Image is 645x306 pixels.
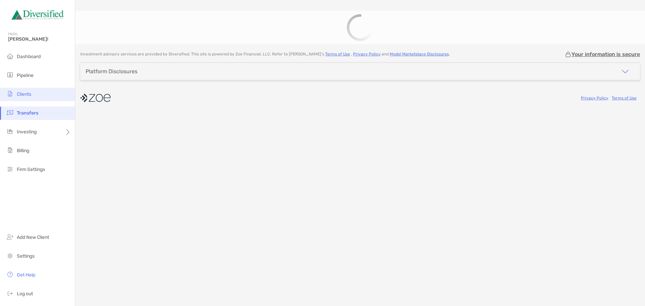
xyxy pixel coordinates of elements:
[17,73,34,78] span: Pipeline
[571,51,640,57] p: Your information is secure
[17,54,41,59] span: Dashboard
[581,96,608,100] a: Privacy Policy
[17,253,35,259] span: Settings
[17,272,35,278] span: Get Help
[8,36,71,42] span: [PERSON_NAME]!
[17,110,38,116] span: Transfers
[6,165,14,173] img: firm-settings icon
[80,52,450,57] p: Investment advisory services are provided by Diversified . This site is powered by Zoe Financial,...
[6,127,14,135] img: investing icon
[390,52,449,56] a: Model Marketplace Disclosures
[621,68,629,76] img: icon arrow
[6,71,14,79] img: pipeline icon
[17,291,33,297] span: Log out
[325,52,350,56] a: Terms of Use
[612,96,637,100] a: Terms of Use
[6,233,14,241] img: add_new_client icon
[17,91,31,97] span: Clients
[6,270,14,278] img: get-help icon
[6,90,14,98] img: clients icon
[6,52,14,60] img: dashboard icon
[353,52,381,56] a: Privacy Policy
[6,108,14,117] img: transfers icon
[6,146,14,154] img: billing icon
[17,148,29,154] span: Billing
[17,129,37,135] span: Investing
[6,252,14,260] img: settings icon
[86,68,137,75] div: Platform Disclosures
[17,234,49,240] span: Add New Client
[80,90,111,105] img: company logo
[17,167,45,172] span: Firm Settings
[6,289,14,297] img: logout icon
[8,3,67,27] img: Zoe Logo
